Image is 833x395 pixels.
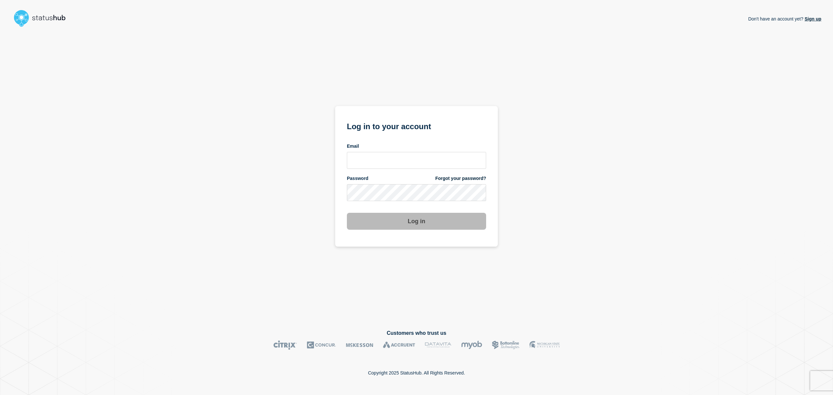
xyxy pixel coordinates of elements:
[347,213,486,230] button: Log in
[461,340,482,350] img: myob logo
[425,340,451,350] img: DataVita logo
[347,175,368,182] span: Password
[347,120,486,132] h1: Log in to your account
[435,175,486,182] a: Forgot your password?
[273,340,297,350] img: Citrix logo
[347,143,359,149] span: Email
[492,340,520,350] img: Bottomline logo
[368,370,465,375] p: Copyright 2025 StatusHub. All Rights Reserved.
[748,11,821,27] p: Don't have an account yet?
[383,340,415,350] img: Accruent logo
[347,184,486,201] input: password input
[12,8,74,29] img: StatusHub logo
[307,340,336,350] img: Concur logo
[803,16,821,21] a: Sign up
[347,152,486,169] input: email input
[12,330,821,336] h2: Customers who trust us
[346,340,373,350] img: McKesson logo
[529,340,560,350] img: MSU logo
